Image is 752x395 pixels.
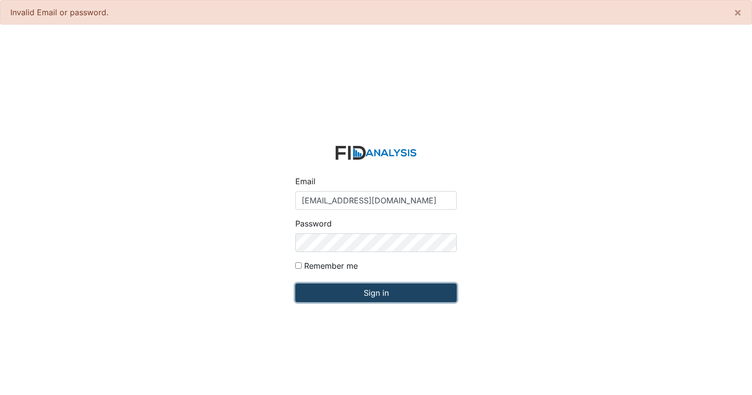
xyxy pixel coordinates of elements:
[724,0,752,24] button: ×
[295,175,315,187] label: Email
[295,283,457,302] input: Sign in
[734,5,742,19] span: ×
[295,218,332,229] label: Password
[304,260,358,272] label: Remember me
[336,146,416,160] img: logo-2fc8c6e3336f68795322cb6e9a2b9007179b544421de10c17bdaae8622450297.svg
